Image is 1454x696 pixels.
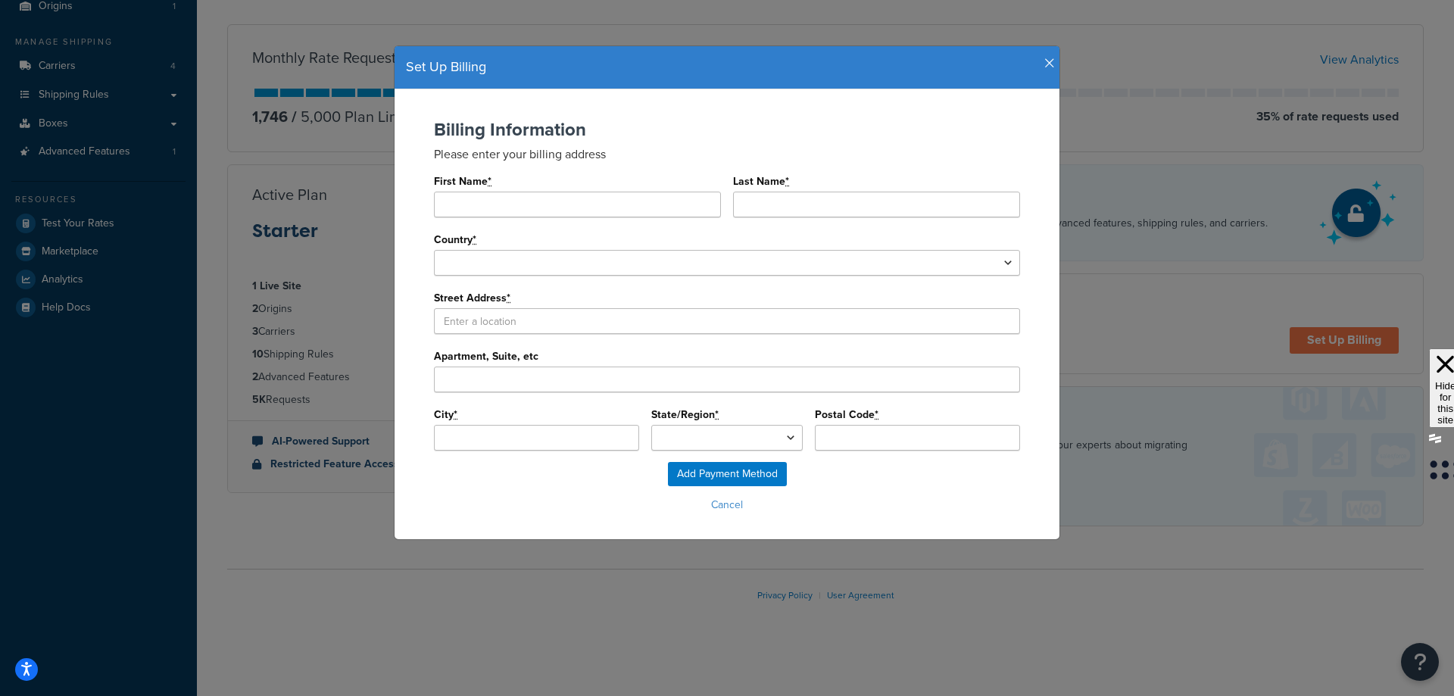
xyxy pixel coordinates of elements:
button: Cancel [410,494,1044,517]
label: State/Region [651,409,719,421]
h4: Set Up Billing [406,58,1048,77]
abbr: required [785,173,789,189]
abbr: required [715,407,719,423]
p: Please enter your billing address [434,145,1020,163]
input: Add Payment Method [668,462,787,486]
label: Country [434,234,477,246]
label: Last Name [733,176,790,188]
label: Postal Code [815,409,879,421]
abbr: required [473,232,476,248]
abbr: required [875,407,878,423]
label: Apartment, Suite, etc [434,351,538,362]
h2: Billing Information [434,120,1020,139]
abbr: required [454,407,457,423]
input: Enter a location [434,308,1020,334]
label: City [434,409,458,421]
abbr: required [507,290,510,306]
abbr: required [488,173,491,189]
label: First Name [434,176,492,188]
label: Street Address [434,292,511,304]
